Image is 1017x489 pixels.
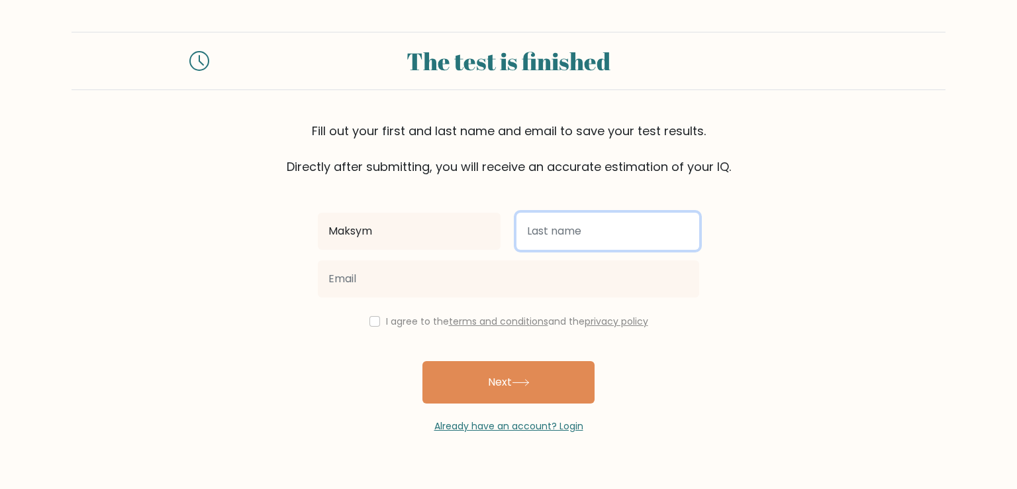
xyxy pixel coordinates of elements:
input: Last name [516,213,699,250]
a: terms and conditions [449,315,548,328]
div: The test is finished [225,43,792,79]
input: Email [318,260,699,298]
label: I agree to the and the [386,315,648,328]
button: Next [422,361,595,404]
div: Fill out your first and last name and email to save your test results. Directly after submitting,... [72,122,945,176]
input: First name [318,213,501,250]
a: privacy policy [585,315,648,328]
a: Already have an account? Login [434,419,583,433]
